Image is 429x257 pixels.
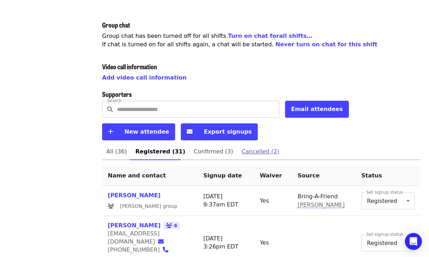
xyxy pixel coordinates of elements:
button: New attendee [102,123,175,140]
i: phone icon [163,246,168,253]
span: All (36) [106,147,127,157]
span: Video call information [102,62,157,71]
span: Export signups [204,128,252,135]
label: Set signup status [366,232,403,236]
span: Group chat [102,20,130,29]
a: All (36) [102,143,131,160]
input: Search [117,101,279,118]
span: Status [361,172,382,179]
th: Signup date [197,166,254,186]
a: [PERSON_NAME] [108,192,161,199]
a: phone icon [163,246,173,253]
a: Turn on chat forall shifts… [228,33,312,39]
span: [EMAIL_ADDRESS][DOMAIN_NAME] [108,230,160,245]
i: plus icon [108,128,113,135]
span: New attendee [124,128,169,135]
span: [PERSON_NAME] group [108,203,177,209]
span: Email attendees [291,106,343,112]
a: Add video call information [102,74,186,81]
a: envelope icon [158,238,168,245]
i: search icon [107,106,113,113]
div: Open Intercom Messenger [405,233,422,250]
i: envelope icon [187,128,193,135]
span: Group chat has been turned off for all shifts . If chat is turned on for all shifts again, a chat... [102,33,378,48]
i: users icon [166,223,172,229]
th: Name and contact [102,166,197,186]
span: 6 [163,222,180,229]
button: Never turn on chat for this shift [275,40,378,49]
i: envelope icon [158,238,164,245]
span: Registered (31) [135,147,185,157]
span: [PERSON_NAME] [297,201,345,208]
th: Waiver [254,166,292,186]
label: Search [107,99,122,103]
a: Cancelled (2) [237,143,283,160]
span: Confirmed (3) [194,147,233,157]
td: Bring-A-Friend [292,186,356,216]
span: Supporters [102,89,132,99]
th: Source [292,166,356,186]
td: [DATE] 9:37am EDT [197,186,254,216]
i: users icon [108,203,114,209]
a: Confirmed (3) [190,143,238,160]
span: [PHONE_NUMBER] [108,246,160,253]
a: [PERSON_NAME] [108,222,161,229]
button: Email attendees [285,101,349,118]
span: Cancelled (2) [241,147,279,157]
button: Export signups [181,123,258,140]
div: Registered [361,192,415,209]
label: Set signup status [366,190,403,194]
td: Yes [254,186,292,216]
a: Registered (31) [131,143,190,160]
div: Registered [361,234,415,251]
span: Recruited by supporter Wallace Harding [297,201,350,209]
